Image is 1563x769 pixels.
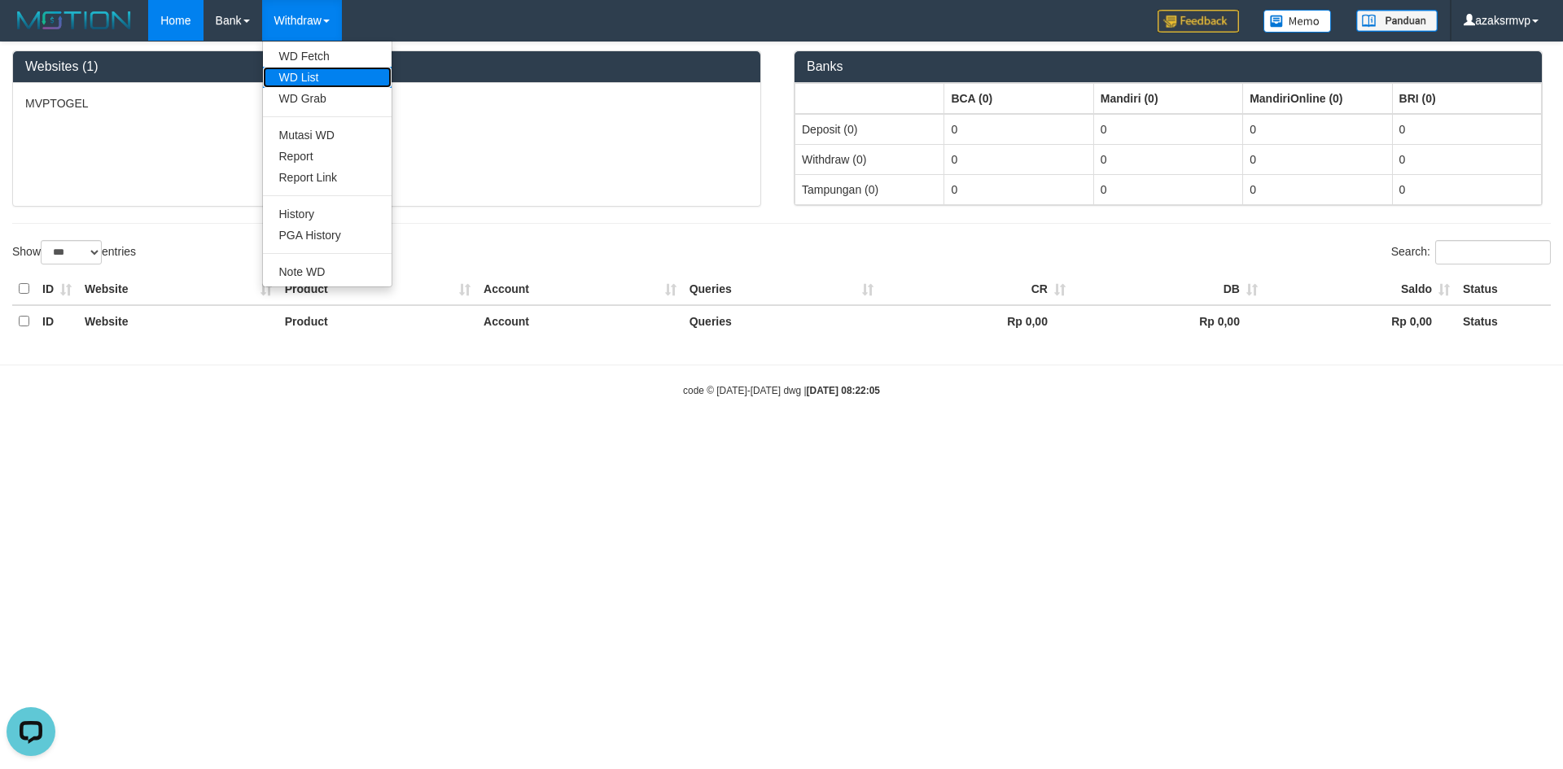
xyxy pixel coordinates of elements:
[1391,240,1551,264] label: Search:
[25,95,748,111] p: MVPTOGEL
[1435,240,1551,264] input: Search:
[1072,305,1264,337] th: Rp 0,00
[1392,83,1541,114] th: Group: activate to sort column ascending
[1264,305,1456,337] th: Rp 0,00
[477,305,683,337] th: Account
[1392,174,1541,204] td: 0
[263,167,392,188] a: Report Link
[1243,144,1392,174] td: 0
[1093,114,1242,145] td: 0
[795,83,944,114] th: Group: activate to sort column ascending
[683,385,880,396] small: code © [DATE]-[DATE] dwg |
[36,305,78,337] th: ID
[795,144,944,174] td: Withdraw (0)
[683,273,880,305] th: Queries
[1243,174,1392,204] td: 0
[263,46,392,67] a: WD Fetch
[7,7,55,55] button: Open LiveChat chat widget
[78,305,278,337] th: Website
[1243,83,1392,114] th: Group: activate to sort column ascending
[1456,273,1551,305] th: Status
[36,273,78,305] th: ID
[12,240,136,264] label: Show entries
[880,305,1072,337] th: Rp 0,00
[1392,144,1541,174] td: 0
[944,174,1093,204] td: 0
[278,273,477,305] th: Product
[944,144,1093,174] td: 0
[263,146,392,167] a: Report
[880,273,1072,305] th: CR
[25,59,748,74] h3: Websites (1)
[263,261,392,282] a: Note WD
[795,114,944,145] td: Deposit (0)
[1093,174,1242,204] td: 0
[1263,10,1332,33] img: Button%20Memo.svg
[1356,10,1438,32] img: panduan.png
[1093,144,1242,174] td: 0
[683,305,880,337] th: Queries
[1243,114,1392,145] td: 0
[1093,83,1242,114] th: Group: activate to sort column ascending
[795,174,944,204] td: Tampungan (0)
[1264,273,1456,305] th: Saldo
[278,305,477,337] th: Product
[263,225,392,246] a: PGA History
[1392,114,1541,145] td: 0
[944,114,1093,145] td: 0
[41,240,102,264] select: Showentries
[1158,10,1239,33] img: Feedback.jpg
[944,83,1093,114] th: Group: activate to sort column ascending
[263,67,392,88] a: WD List
[1072,273,1264,305] th: DB
[263,88,392,109] a: WD Grab
[1456,305,1551,337] th: Status
[78,273,278,305] th: Website
[477,273,683,305] th: Account
[807,385,880,396] strong: [DATE] 08:22:05
[807,59,1530,74] h3: Banks
[12,8,136,33] img: MOTION_logo.png
[263,203,392,225] a: History
[263,125,392,146] a: Mutasi WD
